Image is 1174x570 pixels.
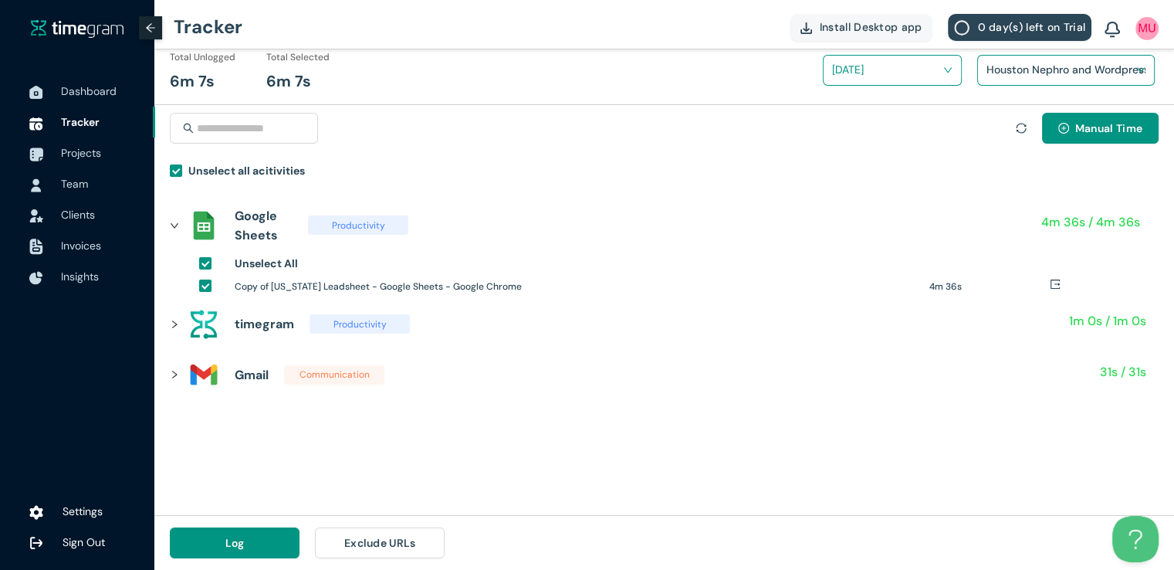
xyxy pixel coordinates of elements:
img: assets%2Ficons%2Fsheets_official.png [188,210,219,241]
img: BellIcon [1105,22,1120,39]
img: UserIcon [29,178,43,192]
button: plus-circleManual Time [1042,113,1159,144]
span: sync [1016,123,1027,134]
span: Productivity [310,314,410,334]
img: TimeTrackerIcon [29,117,43,131]
img: assets%2Ficons%2Ficons8-gmail-240.png [188,359,219,390]
h1: Tracker [174,4,242,50]
h1: Total Unlogged [170,50,235,65]
h1: 31s / 31s [1100,362,1146,382]
button: Log [170,528,299,558]
img: timegram [31,19,123,37]
img: InvoiceIcon [29,209,43,222]
h1: 6m 7s [266,70,311,93]
iframe: Toggle Customer Support [1112,516,1159,562]
span: arrow-left [145,22,156,33]
span: Settings [63,504,103,518]
span: right [170,320,179,329]
img: DownloadApp [800,22,812,34]
span: right [170,221,179,230]
span: Tracker [61,115,100,129]
span: Dashboard [61,84,117,98]
span: Communication [284,365,384,385]
img: assets%2Ficons%2Ftg.png [188,309,219,340]
img: InvoiceIcon [29,239,43,255]
img: DashboardIcon [29,86,43,100]
h1: Gmail [235,365,269,385]
span: Productivity [308,215,408,235]
span: Invoices [61,239,101,253]
h1: Copy of [US_STATE] Leadsheet - Google Sheets - Google Chrome [235,280,918,294]
h1: 4m 36s [929,280,1050,294]
span: Team [61,177,88,191]
span: export [1050,279,1061,290]
img: ProjectIcon [29,148,43,161]
span: Manual Time [1075,120,1142,137]
span: Exclude URLs [344,534,416,551]
a: timegram [31,19,123,38]
span: right [170,370,179,379]
h1: 1m 0s / 1m 0s [1069,311,1146,331]
span: Sign Out [63,535,105,549]
img: InsightsIcon [29,271,43,285]
img: UserIcon [1135,17,1159,40]
span: Install Desktop app [820,19,922,36]
span: 0 day(s) left on Trial [977,19,1085,36]
span: Clients [61,208,95,222]
h1: 4m 36s / 4m 36s [1041,212,1140,232]
h1: Unselect All [235,255,298,272]
span: Log [225,534,245,551]
button: Install Desktop app [790,14,933,41]
span: Projects [61,146,101,160]
img: logOut.ca60ddd252d7bab9102ea2608abe0238.svg [29,536,43,550]
span: Insights [61,270,99,283]
img: settings.78e04af822cf15d41b38c81147b09f22.svg [29,504,43,520]
h1: Houston Nephro and Wordpress tasks [986,58,1168,81]
h1: Unselect all acitivities [188,162,305,179]
h1: Google Sheets [235,206,293,245]
span: search [183,123,194,134]
h1: 6m 7s [170,70,215,93]
span: plus-circle [1058,123,1069,135]
button: 0 day(s) left on Trial [948,14,1091,41]
button: Exclude URLs [315,528,445,558]
h1: timegram [235,314,294,334]
h1: Total Selected [266,50,330,65]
